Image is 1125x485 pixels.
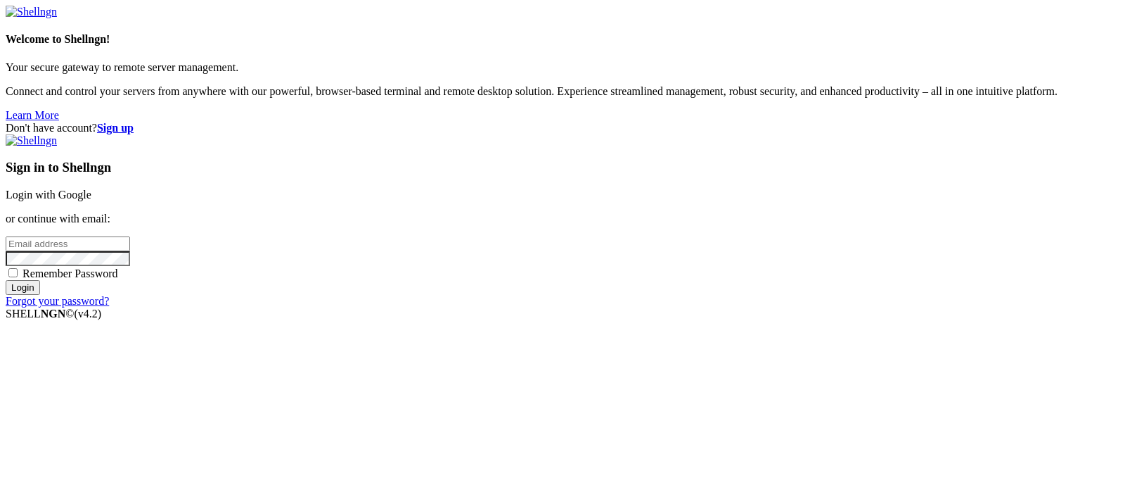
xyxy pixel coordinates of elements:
input: Remember Password [8,268,18,277]
img: Shellngn [6,134,57,147]
p: Connect and control your servers from anywhere with our powerful, browser-based terminal and remo... [6,85,1119,98]
span: Remember Password [22,267,118,279]
a: Learn More [6,109,59,121]
input: Login [6,280,40,295]
h3: Sign in to Shellngn [6,160,1119,175]
span: 4.2.0 [75,308,102,320]
a: Forgot your password? [6,295,109,307]
input: Email address [6,237,130,251]
p: or continue with email: [6,213,1119,225]
a: Sign up [97,122,134,134]
p: Your secure gateway to remote server management. [6,61,1119,74]
a: Login with Google [6,189,91,201]
b: NGN [41,308,66,320]
div: Don't have account? [6,122,1119,134]
img: Shellngn [6,6,57,18]
h4: Welcome to Shellngn! [6,33,1119,46]
span: SHELL © [6,308,101,320]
